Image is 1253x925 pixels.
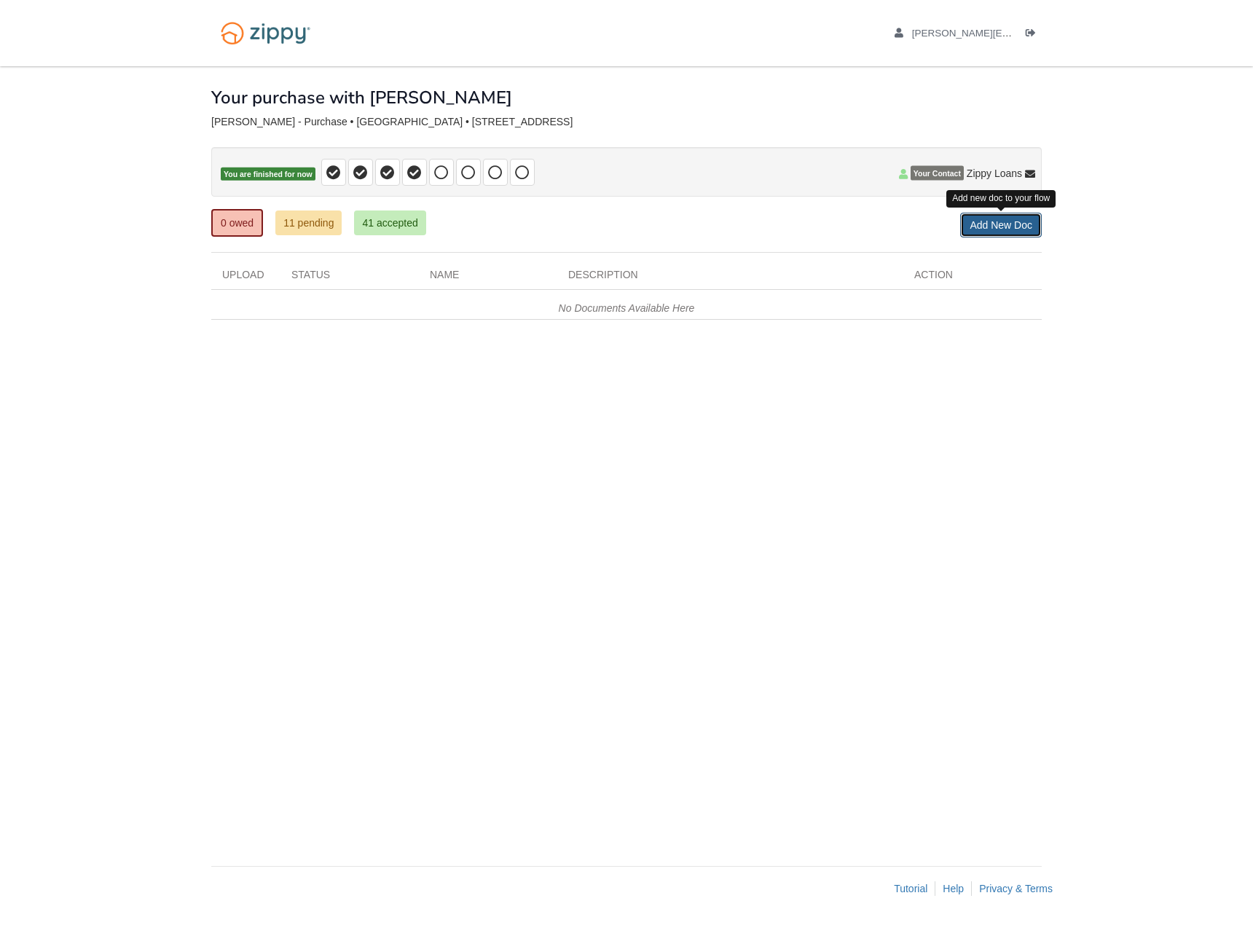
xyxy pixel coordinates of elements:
img: Logo [211,15,320,52]
h1: Your purchase with [PERSON_NAME] [211,88,512,107]
span: Zippy Loans [967,166,1022,181]
a: 11 pending [275,210,342,235]
em: No Documents Available Here [559,302,695,314]
div: Add new doc to your flow [946,190,1056,207]
a: Privacy & Terms [979,883,1053,894]
a: 0 owed [211,209,263,237]
span: sanders.elise20@gmail.com [912,28,1160,39]
a: Help [943,883,964,894]
span: Your Contact [911,166,964,181]
a: 41 accepted [354,210,425,235]
a: edit profile [895,28,1160,42]
a: Log out [1026,28,1042,42]
div: Action [903,267,1042,289]
div: Status [280,267,419,289]
div: Description [557,267,903,289]
span: You are finished for now [221,168,315,181]
a: Add New Doc [960,213,1042,237]
div: Name [419,267,557,289]
div: [PERSON_NAME] - Purchase • [GEOGRAPHIC_DATA] • [STREET_ADDRESS] [211,116,1042,128]
a: Tutorial [894,883,927,894]
div: Upload [211,267,280,289]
